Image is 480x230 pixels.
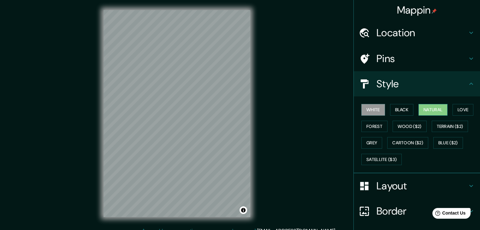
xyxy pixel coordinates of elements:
h4: Mappin [397,4,437,16]
div: Layout [354,173,480,198]
div: Border [354,198,480,224]
h4: Layout [376,180,467,192]
button: Natural [418,104,447,116]
button: Terrain ($2) [432,121,468,132]
button: Toggle attribution [240,206,247,214]
button: Wood ($2) [393,121,427,132]
button: Forest [361,121,388,132]
iframe: Help widget launcher [424,205,473,223]
h4: Border [376,205,467,217]
button: Grey [361,137,382,149]
img: pin-icon.png [432,9,437,14]
button: Satellite ($3) [361,154,402,165]
div: Style [354,71,480,96]
div: Pins [354,46,480,71]
h4: Location [376,26,467,39]
button: Black [390,104,414,116]
button: Blue ($2) [433,137,463,149]
canvas: Map [104,10,250,217]
h4: Style [376,78,467,90]
button: Cartoon ($2) [387,137,428,149]
div: Location [354,20,480,45]
h4: Pins [376,52,467,65]
button: White [361,104,385,116]
button: Love [453,104,473,116]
